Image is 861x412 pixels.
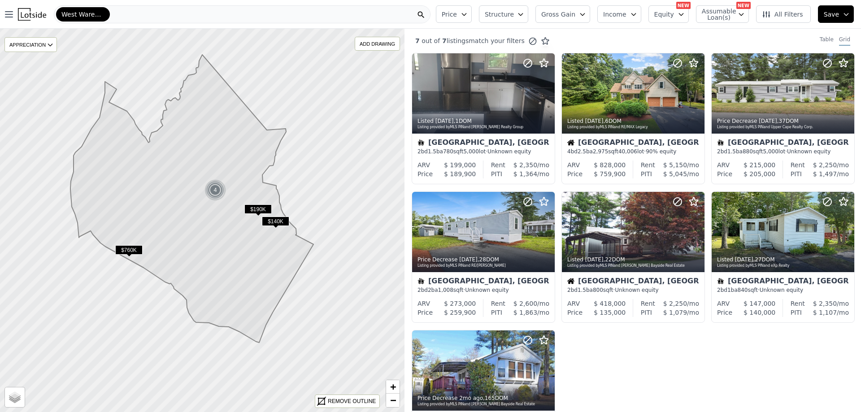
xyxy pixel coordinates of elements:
[561,191,704,323] a: Listed [DATE],22DOMListing provided byMLS PINand [PERSON_NAME] Bayside Real EstateHouse[GEOGRAPHI...
[567,139,574,146] img: House
[355,37,400,50] div: ADD DRAWING
[459,256,478,263] time: 2025-07-30 01:06
[805,299,849,308] div: /mo
[417,299,430,308] div: ARV
[585,256,604,263] time: 2025-07-23 05:00
[5,387,25,407] a: Layers
[415,37,420,44] span: 7
[417,256,550,263] div: Price Decrease , 28 DOM
[204,179,226,201] div: 4
[491,299,505,308] div: Rent
[717,299,730,308] div: ARV
[744,300,775,307] span: $ 147,000
[328,397,376,405] div: REMOVE OUTLINE
[744,170,775,178] span: $ 205,000
[491,160,505,169] div: Rent
[567,299,580,308] div: ARV
[717,169,732,178] div: Price
[717,308,732,317] div: Price
[491,169,502,178] div: PITI
[594,170,626,178] span: $ 759,900
[541,10,575,19] span: Gross Gain
[244,204,272,217] div: $190K
[444,161,476,169] span: $ 199,000
[502,308,549,317] div: /mo
[417,117,550,125] div: Listed , 1 DOM
[459,395,483,401] time: 2025-06-28 02:08
[561,53,704,184] a: Listed [DATE],6DOMListing provided byMLS PINand RE/MAX LegacyHouse[GEOGRAPHIC_DATA], [GEOGRAPHIC_...
[791,308,802,317] div: PITI
[417,278,549,286] div: [GEOGRAPHIC_DATA], [GEOGRAPHIC_DATA]
[390,395,396,406] span: −
[839,36,850,46] div: Grid
[641,169,652,178] div: PITI
[744,161,775,169] span: $ 215,000
[443,148,453,155] span: 780
[61,10,104,19] span: West Wareham
[820,36,834,46] div: Table
[444,170,476,178] span: $ 189,900
[386,394,400,407] a: Zoom out
[479,5,528,23] button: Structure
[717,125,850,130] div: Listing provided by MLS PIN and Upper Cape Realty Corp.
[513,300,537,307] span: $ 2,600
[417,169,433,178] div: Price
[824,10,839,19] span: Save
[567,125,700,130] div: Listing provided by MLS PIN and RE/MAX Legacy
[744,309,775,316] span: $ 140,000
[802,169,849,178] div: /mo
[763,148,778,155] span: 5,000
[594,309,626,316] span: $ 135,000
[417,308,433,317] div: Price
[567,256,700,263] div: Listed , 22 DOM
[791,169,802,178] div: PITI
[641,160,655,169] div: Rent
[743,148,753,155] span: 880
[594,161,626,169] span: $ 828,000
[717,256,850,263] div: Listed , 27 DOM
[717,286,849,294] div: 2 bd 1 ba sqft · Unknown equity
[593,148,608,155] span: 2,975
[702,8,731,21] span: Assumable Loan(s)
[567,278,699,286] div: [GEOGRAPHIC_DATA], [GEOGRAPHIC_DATA]
[648,5,689,23] button: Equity
[485,10,513,19] span: Structure
[717,278,724,285] img: Mobile
[802,308,849,317] div: /mo
[4,37,57,52] div: APPRECIATION
[436,5,472,23] button: Price
[513,161,537,169] span: $ 2,350
[513,309,537,316] span: $ 1,863
[567,117,700,125] div: Listed , 6 DOM
[567,148,699,155] div: 4 bd 2.5 ba sqft lot · 90% equity
[652,169,699,178] div: /mo
[567,308,583,317] div: Price
[417,402,550,407] div: Listing provided by MLS PIN and [PERSON_NAME] Bayside Real Estate
[791,160,805,169] div: Rent
[654,10,674,19] span: Equity
[262,217,289,230] div: $140K
[603,10,626,19] span: Income
[655,299,699,308] div: /mo
[412,53,554,184] a: Listed [DATE],1DOMListing provided byMLS PINand [PERSON_NAME] Realty GroupMobile[GEOGRAPHIC_DATA]...
[717,139,849,148] div: [GEOGRAPHIC_DATA], [GEOGRAPHIC_DATA]
[736,2,751,9] div: NEW
[711,191,854,323] a: Listed [DATE],27DOMListing provided byMLS PINand eXp RealtyMobile[GEOGRAPHIC_DATA], [GEOGRAPHIC_D...
[663,161,687,169] span: $ 5,150
[717,278,849,286] div: [GEOGRAPHIC_DATA], [GEOGRAPHIC_DATA]
[585,118,604,124] time: 2025-08-08 05:00
[791,299,805,308] div: Rent
[444,300,476,307] span: $ 273,000
[696,5,749,23] button: Assumable Loan(s)
[641,308,652,317] div: PITI
[491,308,502,317] div: PITI
[762,10,803,19] span: All Filters
[818,5,854,23] button: Save
[505,299,549,308] div: /mo
[442,10,457,19] span: Price
[717,139,724,146] img: Mobile
[204,179,226,201] img: g1.png
[717,148,849,155] div: 2 bd 1.5 ba sqft lot · Unknown equity
[711,53,854,184] a: Price Decrease [DATE],37DOMListing provided byMLS PINand Upper Cape Realty Corp.Mobile[GEOGRAPHIC...
[417,139,549,148] div: [GEOGRAPHIC_DATA], [GEOGRAPHIC_DATA]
